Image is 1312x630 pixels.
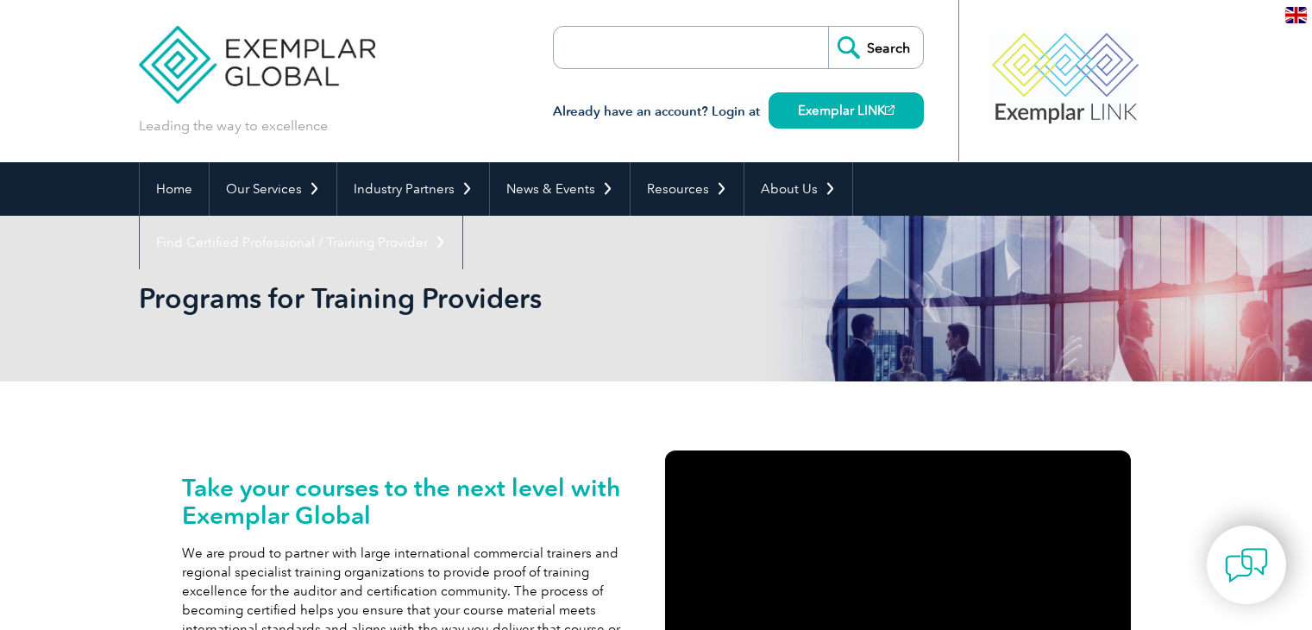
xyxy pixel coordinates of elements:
a: Our Services [210,162,336,216]
img: contact-chat.png [1225,544,1268,587]
a: News & Events [490,162,630,216]
a: Find Certified Professional / Training Provider [140,216,462,269]
h2: Programs for Training Providers [139,285,863,312]
a: Resources [631,162,744,216]
a: Home [140,162,209,216]
p: Leading the way to excellence [139,117,328,135]
a: Exemplar LINK [769,92,924,129]
a: About Us [744,162,852,216]
input: Search [828,27,923,68]
h2: Take your courses to the next level with Exemplar Global [182,474,648,529]
a: Industry Partners [337,162,489,216]
img: en [1285,7,1307,23]
img: open_square.png [885,105,895,115]
h3: Already have an account? Login at [553,101,924,123]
